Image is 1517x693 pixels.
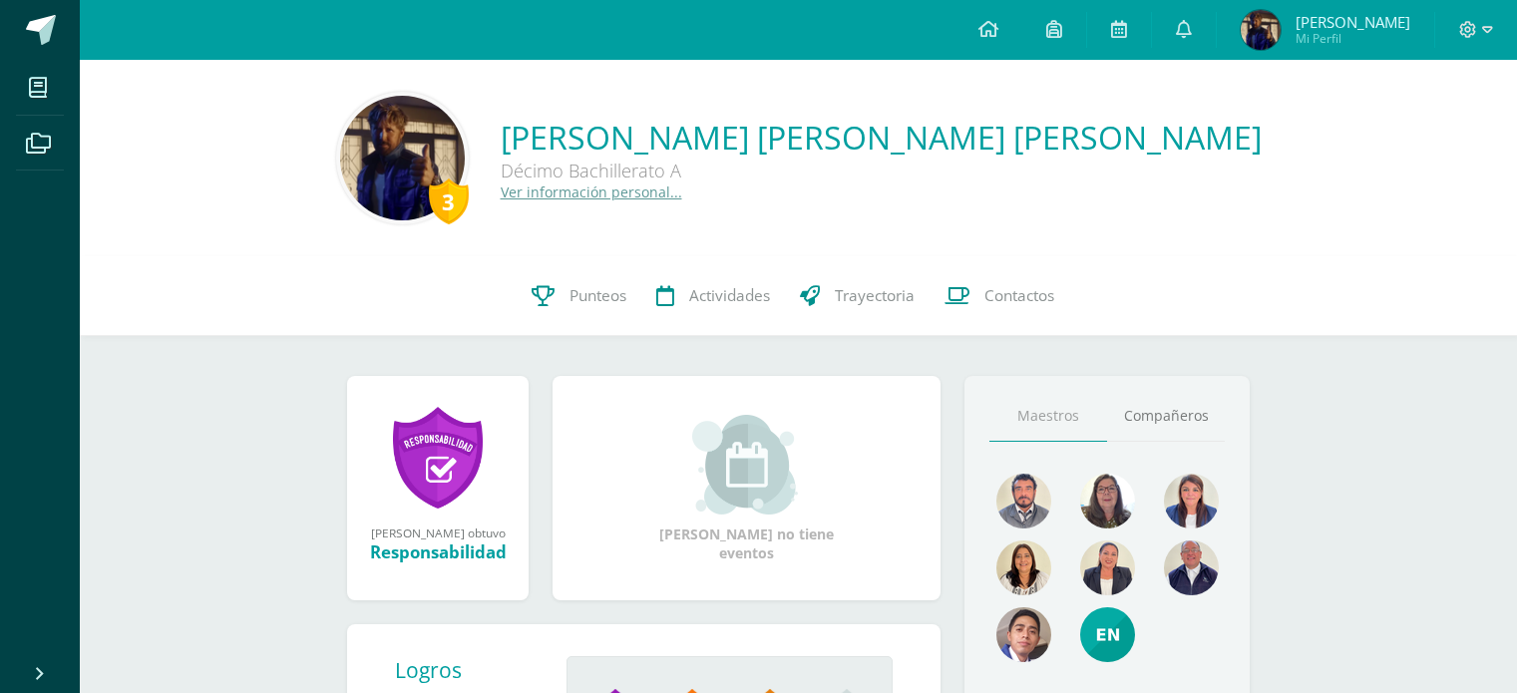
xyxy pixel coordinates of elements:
a: Compañeros [1107,391,1225,442]
a: Trayectoria [785,256,930,336]
div: Responsabilidad [367,540,509,563]
div: Décimo Bachillerato A [501,159,1099,182]
div: 3 [429,178,469,224]
div: [PERSON_NAME] obtuvo [367,524,509,540]
div: Logros [395,656,551,684]
span: Trayectoria [835,285,915,306]
a: Contactos [930,256,1069,336]
a: [PERSON_NAME] [PERSON_NAME] [PERSON_NAME] [501,116,1262,159]
span: Actividades [689,285,770,306]
img: event_small.png [692,415,801,515]
span: Contactos [984,285,1054,306]
div: [PERSON_NAME] no tiene eventos [647,415,847,562]
span: [PERSON_NAME] [1296,12,1410,32]
img: 63c37c47648096a584fdd476f5e72774.png [1164,540,1219,595]
img: 669d48334454096e69cb10173402f625.png [996,607,1051,662]
a: Actividades [641,256,785,336]
img: aefa6dbabf641819c41d1760b7b82962.png [1164,474,1219,528]
img: 47cfc69b6a1e0313111ae0dfa61b3de3.png [1241,10,1281,50]
img: 8eaf8baa2031ee975cf3e0b09770de44.png [340,96,465,220]
img: 876c69fb502899f7a2bc55a9ba2fa0e7.png [996,540,1051,595]
img: a4871f238fc6f9e1d7ed418e21754428.png [1080,474,1135,528]
a: Maestros [989,391,1107,442]
span: Punteos [569,285,626,306]
img: a5d4b362228ed099ba10c9d3d1eca075.png [1080,540,1135,595]
span: Mi Perfil [1296,30,1410,47]
img: e4e25d66bd50ed3745d37a230cf1e994.png [1080,607,1135,662]
a: Punteos [517,256,641,336]
img: bd51737d0f7db0a37ff170fbd9075162.png [996,474,1051,528]
a: Ver información personal... [501,182,682,201]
